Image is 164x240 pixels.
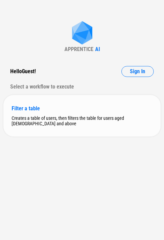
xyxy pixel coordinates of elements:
[95,46,100,52] div: AI
[121,66,154,77] button: Sign In
[12,105,152,112] div: Filter a table
[130,69,145,74] span: Sign In
[10,81,154,92] div: Select a workflow to execute
[69,21,96,46] img: Apprentice AI
[64,46,93,52] div: APPRENTICE
[12,115,152,126] div: Creates a table of users, then filters the table for users aged [DEMOGRAPHIC_DATA] and above
[10,66,36,77] div: Hello Guest !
